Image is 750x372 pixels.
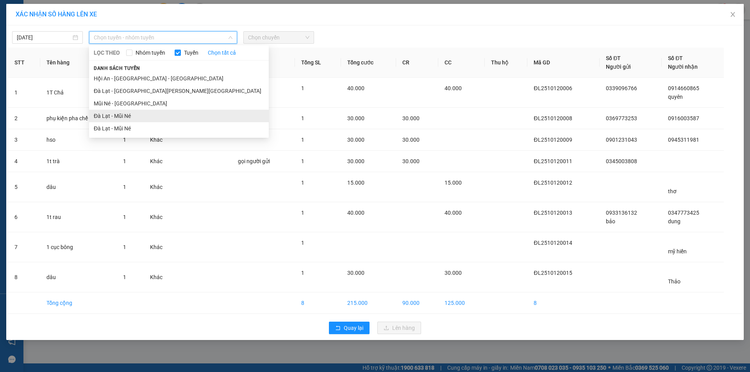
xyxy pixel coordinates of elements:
[606,158,637,164] span: 0345003808
[208,48,236,57] a: Chọn tất cả
[8,202,40,232] td: 6
[123,274,126,280] span: 1
[347,85,364,91] span: 40.000
[335,325,341,331] span: rollback
[730,11,736,18] span: close
[402,137,420,143] span: 30.000
[347,158,364,164] span: 30.000
[228,35,233,40] span: down
[40,78,117,108] td: 1T Chả
[534,137,572,143] span: ĐL2510120009
[606,218,615,224] span: bảo
[668,188,677,194] span: thơ
[396,48,438,78] th: CR
[606,137,637,143] span: 0901231043
[8,48,40,78] th: STT
[89,85,269,97] li: Đà Lạt - [GEOGRAPHIC_DATA][PERSON_NAME][GEOGRAPHIC_DATA]
[248,32,309,43] span: Chọn chuyến
[527,292,600,314] td: 8
[301,180,304,186] span: 1
[94,32,232,43] span: Chọn tuyến - nhóm tuyến
[347,210,364,216] span: 40.000
[301,137,304,143] span: 1
[8,151,40,172] td: 4
[396,292,438,314] td: 90.000
[144,202,179,232] td: Khác
[668,94,683,100] span: quyên
[668,55,683,61] span: Số ĐT
[40,292,117,314] td: Tổng cộng
[8,262,40,292] td: 8
[347,115,364,121] span: 30.000
[301,85,304,91] span: 1
[89,110,269,122] li: Đà Lạt - Mũi Né
[341,48,396,78] th: Tổng cước
[722,4,744,26] button: Close
[347,180,364,186] span: 15.000
[123,137,126,143] span: 1
[668,64,698,70] span: Người nhận
[485,48,527,78] th: Thu hộ
[40,48,117,78] th: Tên hàng
[534,158,572,164] span: ĐL2510120011
[40,151,117,172] td: 1t trà
[668,137,699,143] span: 0945311981
[445,270,462,276] span: 30.000
[144,232,179,262] td: Khác
[534,85,572,91] span: ĐL2510120006
[438,292,485,314] td: 125.000
[17,33,71,42] input: 12/10/2025
[8,78,40,108] td: 1
[344,324,363,332] span: Quay lại
[301,240,304,246] span: 1
[445,85,462,91] span: 40.000
[94,48,120,57] span: LỌC THEO
[606,55,621,61] span: Số ĐT
[40,108,117,129] td: phụ kiện pha chế
[445,210,462,216] span: 40.000
[668,210,699,216] span: 0347773425
[606,210,637,216] span: 0933136132
[8,172,40,202] td: 5
[89,122,269,135] li: Đà Lạt - Mũi Né
[144,129,179,151] td: Khác
[89,97,269,110] li: Mũi Né - [GEOGRAPHIC_DATA]
[534,115,572,121] span: ĐL2510120008
[301,115,304,121] span: 1
[402,158,420,164] span: 30.000
[527,48,600,78] th: Mã GD
[123,214,126,220] span: 1
[606,85,637,91] span: 0339096766
[606,64,631,70] span: Người gửi
[438,48,485,78] th: CC
[89,65,145,72] span: Danh sách tuyến
[534,270,572,276] span: ĐL2510120015
[301,210,304,216] span: 1
[123,158,126,164] span: 1
[89,72,269,85] li: Hội An - [GEOGRAPHIC_DATA] - [GEOGRAPHIC_DATA]
[534,240,572,246] span: ĐL2510120014
[668,218,680,224] span: dung
[329,322,370,334] button: rollbackQuay lại
[534,180,572,186] span: ĐL2510120012
[347,137,364,143] span: 30.000
[534,210,572,216] span: ĐL2510120013
[144,151,179,172] td: Khác
[8,232,40,262] td: 7
[668,85,699,91] span: 0914660865
[238,158,270,164] span: gọi người gửi
[144,172,179,202] td: Khác
[347,270,364,276] span: 30.000
[16,11,97,18] span: XÁC NHẬN SỐ HÀNG LÊN XE
[606,115,637,121] span: 0369773253
[8,108,40,129] td: 2
[445,180,462,186] span: 15.000
[301,270,304,276] span: 1
[377,322,421,334] button: uploadLên hàng
[181,48,202,57] span: Tuyến
[123,184,126,190] span: 1
[8,129,40,151] td: 3
[668,278,680,285] span: Thảo
[295,292,341,314] td: 8
[144,262,179,292] td: Khác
